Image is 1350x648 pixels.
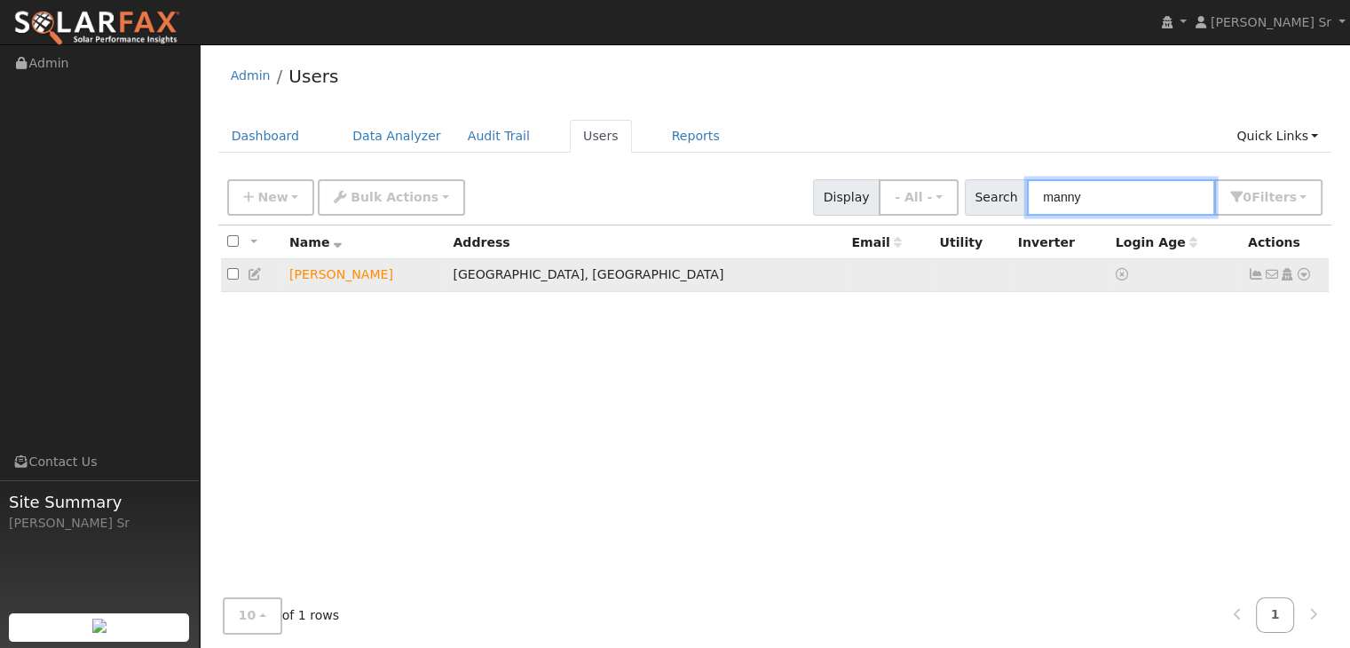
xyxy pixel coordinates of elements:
div: Address [453,233,839,252]
button: New [227,179,315,216]
a: No login access [1116,267,1132,281]
a: Admin [231,68,271,83]
input: Search [1027,179,1215,216]
a: Users [570,120,632,153]
span: s [1289,190,1296,204]
a: Login As [1279,267,1295,281]
button: Bulk Actions [318,179,464,216]
span: of 1 rows [223,598,340,635]
button: 10 [223,598,282,635]
button: - All - [879,179,959,216]
span: Display [813,179,880,216]
td: Lead [283,259,446,292]
a: Edit User [248,267,264,281]
a: Dashboard [218,120,313,153]
div: [PERSON_NAME] Sr [9,514,190,533]
i: No email address [1264,268,1280,281]
span: New [257,190,288,204]
span: [PERSON_NAME] Sr [1211,15,1331,29]
a: Data Analyzer [339,120,454,153]
span: Site Summary [9,490,190,514]
div: Inverter [1018,233,1103,252]
span: Name [289,235,342,249]
a: Audit Trail [454,120,543,153]
a: Quick Links [1223,120,1331,153]
span: 10 [239,609,257,623]
img: SolarFax [13,10,180,47]
span: Search [965,179,1028,216]
span: Bulk Actions [351,190,438,204]
img: retrieve [92,619,107,633]
a: Other actions [1296,265,1312,284]
a: 1 [1256,598,1295,633]
a: Not connected [1248,267,1264,281]
div: Actions [1248,233,1322,252]
button: 0Filters [1214,179,1322,216]
a: Reports [659,120,733,153]
div: Utility [939,233,1005,252]
span: Days since last login [1116,235,1197,249]
span: Email [851,235,901,249]
span: Filter [1251,190,1297,204]
a: Users [288,66,338,87]
td: [GEOGRAPHIC_DATA], [GEOGRAPHIC_DATA] [446,259,845,292]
